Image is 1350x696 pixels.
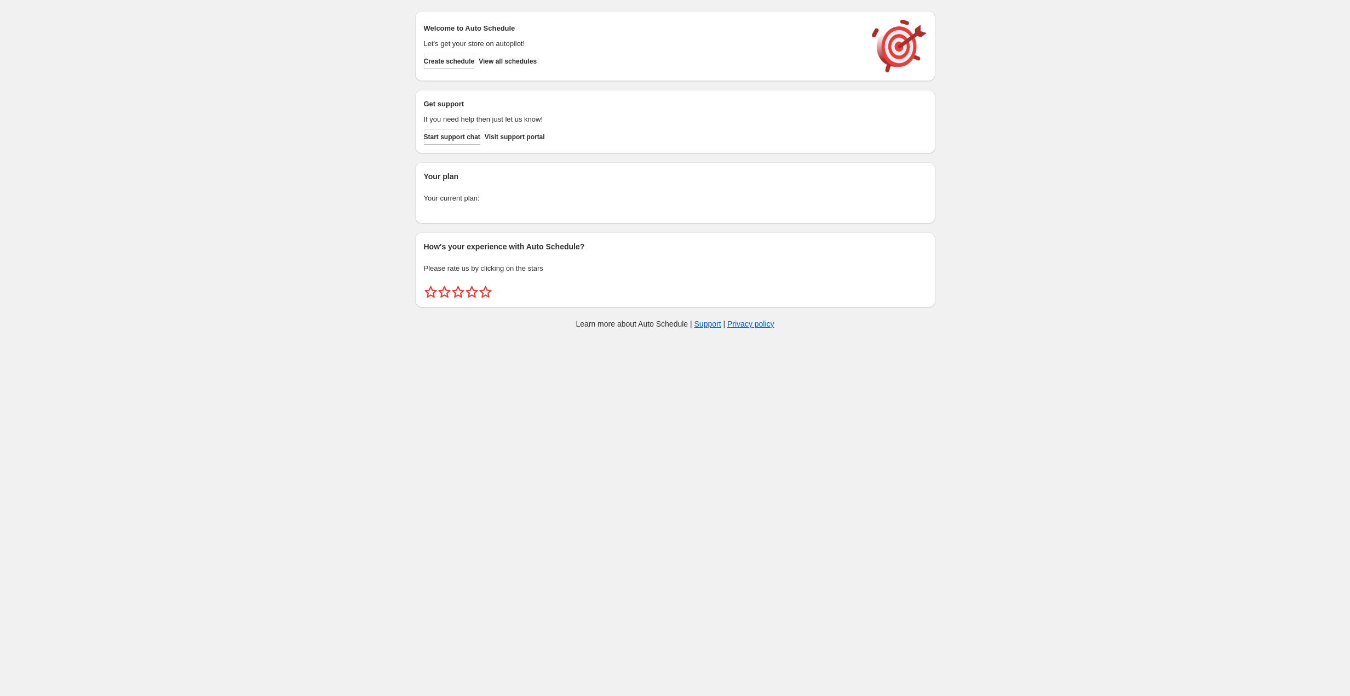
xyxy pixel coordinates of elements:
[727,320,774,328] a: Privacy policy
[424,23,861,34] h2: Welcome to Auto Schedule
[424,263,927,274] p: Please rate us by clicking on the stars
[424,193,927,204] p: Your current plan:
[424,241,927,252] h2: How's your experience with Auto Schedule?
[485,133,545,141] span: Visit support portal
[424,114,861,125] p: If you need help then just let us know!
[424,38,861,49] p: Let's get your store on autopilot!
[479,54,537,69] button: View all schedules
[576,318,774,329] p: Learn more about Auto Schedule | |
[424,54,475,69] button: Create schedule
[485,129,545,145] a: Visit support portal
[694,320,721,328] a: Support
[424,171,927,182] h2: Your plan
[424,133,480,141] span: Start support chat
[424,99,861,110] h2: Get support
[424,129,480,145] a: Start support chat
[424,57,475,66] span: Create schedule
[479,57,537,66] span: View all schedules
